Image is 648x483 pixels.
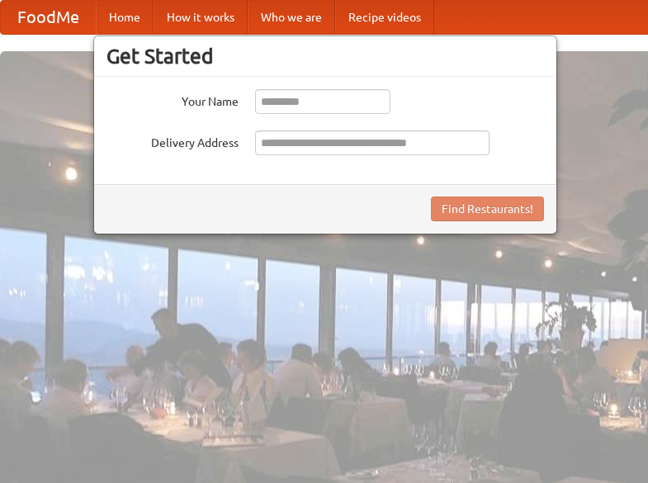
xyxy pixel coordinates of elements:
[154,1,248,34] a: How it works
[1,1,96,34] a: FoodMe
[106,44,544,69] h3: Get Started
[248,1,335,34] a: Who we are
[431,197,544,221] button: Find Restaurants!
[106,130,239,151] label: Delivery Address
[106,89,239,110] label: Your Name
[335,1,434,34] a: Recipe videos
[96,1,154,34] a: Home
